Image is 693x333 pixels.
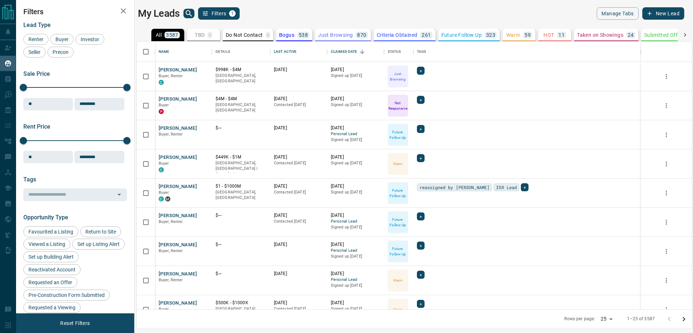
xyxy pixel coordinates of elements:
[417,212,425,220] div: +
[159,167,164,172] div: condos.ca
[183,9,194,18] button: search button
[661,100,672,111] button: more
[419,213,422,220] span: +
[577,32,623,38] p: Taken on Showings
[331,277,380,283] span: Personal Lead
[159,67,197,74] button: [PERSON_NAME]
[393,307,403,312] p: Warm
[155,42,212,62] div: Name
[331,137,380,143] p: Signed up [DATE]
[357,32,366,38] p: 870
[331,183,380,189] p: [DATE]
[83,229,119,235] span: Return to Site
[543,32,554,38] p: HOT
[72,239,125,250] div: Set up Listing Alert
[159,161,169,166] span: Buyer
[166,32,178,38] p: 3587
[23,239,70,250] div: Viewed a Listing
[419,96,422,103] span: +
[216,154,267,160] p: $449K - $1M
[419,271,422,278] span: +
[677,312,691,326] button: Go to next page
[23,226,78,237] div: Favourited a Listing
[331,242,380,248] p: [DATE]
[274,125,324,131] p: [DATE]
[274,300,324,306] p: [DATE]
[47,47,74,58] div: Precon
[26,36,46,42] span: Renter
[216,212,267,219] p: $---
[661,158,672,169] button: more
[331,102,380,108] p: Signed up [DATE]
[299,32,308,38] p: 538
[331,154,380,160] p: [DATE]
[417,96,425,104] div: +
[26,305,78,310] span: Requested a Viewing
[209,32,210,38] p: -
[274,42,297,62] div: Last Active
[159,307,169,312] span: Buyer
[159,242,197,248] button: [PERSON_NAME]
[23,251,79,262] div: Set up Building Alert
[661,188,672,199] button: more
[23,123,50,130] span: Rent Price
[26,229,76,235] span: Favourited a Listing
[274,219,324,224] p: Contacted [DATE]
[661,217,672,228] button: more
[216,73,267,84] p: [GEOGRAPHIC_DATA], [GEOGRAPHIC_DATA]
[331,125,380,131] p: [DATE]
[159,96,197,103] button: [PERSON_NAME]
[159,74,183,78] span: Buyer, Renter
[159,278,183,282] span: Buyer, Renter
[270,42,327,62] div: Last Active
[23,47,46,58] div: Seller
[159,132,183,137] span: Buyer, Renter
[331,96,380,102] p: [DATE]
[53,36,71,42] span: Buyer
[331,283,380,289] p: Signed up [DATE]
[274,67,324,73] p: [DATE]
[419,125,422,133] span: +
[627,316,655,322] p: 1–25 of 3587
[26,241,68,247] span: Viewed a Listing
[159,103,169,107] span: Buyer
[159,300,197,307] button: [PERSON_NAME]
[26,267,78,273] span: Reactivated Account
[419,242,422,249] span: +
[331,67,380,73] p: [DATE]
[216,160,267,177] p: Toronto
[417,242,425,250] div: +
[23,277,77,288] div: Requested an Offer
[23,176,36,183] span: Tags
[274,154,324,160] p: [DATE]
[216,102,267,113] p: [GEOGRAPHIC_DATA], [GEOGRAPHIC_DATA]
[23,21,51,28] span: Lead Type
[216,96,267,102] p: $4M - $4M
[159,219,183,224] span: Buyer, Renter
[159,109,164,114] div: property.ca
[393,278,403,283] p: Warm
[159,190,169,195] span: Buyer
[274,183,324,189] p: [DATE]
[23,264,81,275] div: Reactivated Account
[159,183,197,190] button: [PERSON_NAME]
[274,212,324,219] p: [DATE]
[274,102,324,108] p: Contacted [DATE]
[661,246,672,257] button: more
[524,32,531,38] p: 59
[216,242,267,248] p: $---
[558,32,565,38] p: 11
[564,316,595,322] p: Rows per page:
[216,42,230,62] div: Details
[159,80,164,85] div: condos.ca
[274,189,324,195] p: Contacted [DATE]
[274,306,324,312] p: Contacted [DATE]
[388,246,407,257] p: Future Follow Up
[661,304,672,315] button: more
[216,306,267,317] p: [GEOGRAPHIC_DATA], [GEOGRAPHIC_DATA]
[642,7,684,20] button: New Lead
[159,125,197,132] button: [PERSON_NAME]
[50,49,71,55] span: Precon
[661,129,672,140] button: more
[331,212,380,219] p: [DATE]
